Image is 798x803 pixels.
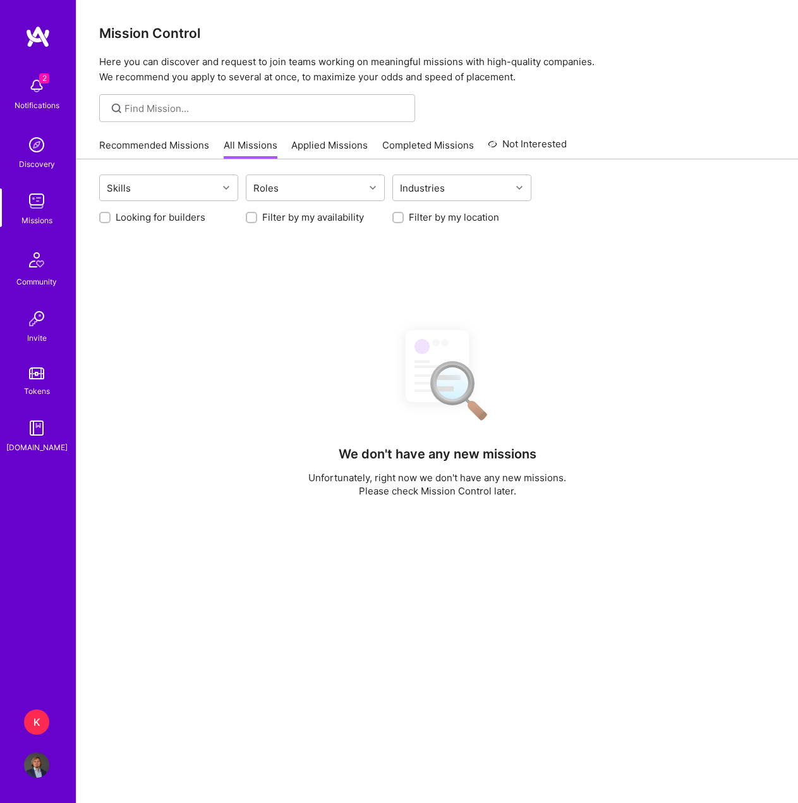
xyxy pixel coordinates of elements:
[384,319,491,429] img: No Results
[24,73,49,99] img: bell
[124,102,406,115] input: Find Mission...
[27,331,47,345] div: Invite
[308,484,566,498] p: Please check Mission Control later.
[397,179,448,197] div: Industries
[21,214,52,227] div: Missions
[6,441,68,454] div: [DOMAIN_NAME]
[370,185,376,191] i: icon Chevron
[516,185,523,191] i: icon Chevron
[250,179,282,197] div: Roles
[99,54,775,85] p: Here you can discover and request to join teams working on meaningful missions with high-quality ...
[224,138,277,159] a: All Missions
[21,709,52,735] a: K
[116,211,205,224] label: Looking for builders
[262,211,364,224] label: Filter by my availability
[339,446,536,462] h4: We don't have any new missions
[382,138,474,159] a: Completed Missions
[19,157,55,171] div: Discovery
[39,73,49,83] span: 2
[24,709,49,735] div: K
[109,101,124,116] i: icon SearchGrey
[104,179,134,197] div: Skills
[25,25,51,48] img: logo
[24,752,49,778] img: User Avatar
[21,752,52,778] a: User Avatar
[24,384,50,398] div: Tokens
[409,211,499,224] label: Filter by my location
[29,367,44,379] img: tokens
[99,138,209,159] a: Recommended Missions
[99,25,775,41] h3: Mission Control
[223,185,229,191] i: icon Chevron
[488,137,567,159] a: Not Interested
[24,132,49,157] img: discovery
[291,138,368,159] a: Applied Missions
[308,471,566,484] p: Unfortunately, right now we don't have any new missions.
[24,306,49,331] img: Invite
[15,99,59,112] div: Notifications
[24,415,49,441] img: guide book
[21,245,52,275] img: Community
[24,188,49,214] img: teamwork
[16,275,57,288] div: Community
